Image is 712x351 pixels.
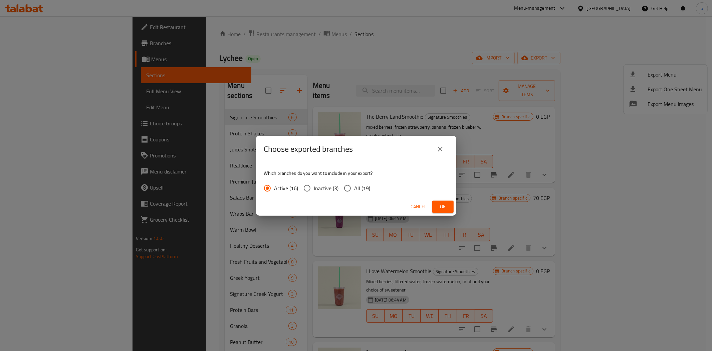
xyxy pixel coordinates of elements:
[411,203,427,211] span: Cancel
[408,201,430,213] button: Cancel
[274,184,298,192] span: Active (16)
[354,184,371,192] span: All (19)
[264,170,448,177] p: Which branches do you want to include in your export?
[432,201,454,213] button: Ok
[314,184,339,192] span: Inactive (3)
[264,144,353,154] h2: Choose exported branches
[432,141,448,157] button: close
[438,203,448,211] span: Ok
